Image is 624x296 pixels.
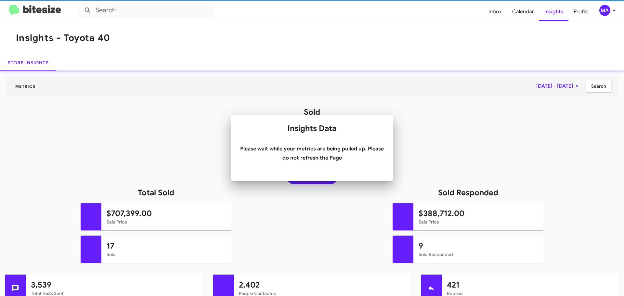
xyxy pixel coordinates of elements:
h1: 17 [107,241,227,251]
span: Inbox [483,2,507,21]
h1: 9 [419,241,539,251]
mat-card-subtitle: Sale Price [107,219,227,225]
mat-card-subtitle: Sold [107,251,227,258]
h1: Sold Responded [312,187,624,198]
b: Please wait while your metrics are being pulled up. Please do not refresh the Page [240,146,384,161]
span: Calendar [507,2,539,21]
mat-card-subtitle: Sold Responded [419,251,539,258]
div: MA [599,5,610,16]
h1: $388,712.00 [419,208,539,219]
h1: Insights Data [239,123,385,134]
h1: Insights - Toyota 40 [16,33,110,43]
h1: 3,539 [31,280,198,290]
span: Search [591,80,606,92]
span: [DATE] - [DATE] [536,80,581,92]
span: Profile [568,2,594,21]
mat-card-subtitle: Sale Price [419,219,539,225]
h1: $707,399.00 [107,208,227,219]
input: Search [79,3,215,18]
span: Metrics [10,84,41,89]
span: Insights [539,2,568,21]
h1: 421 [447,280,614,290]
h1: 2,402 [239,280,406,290]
